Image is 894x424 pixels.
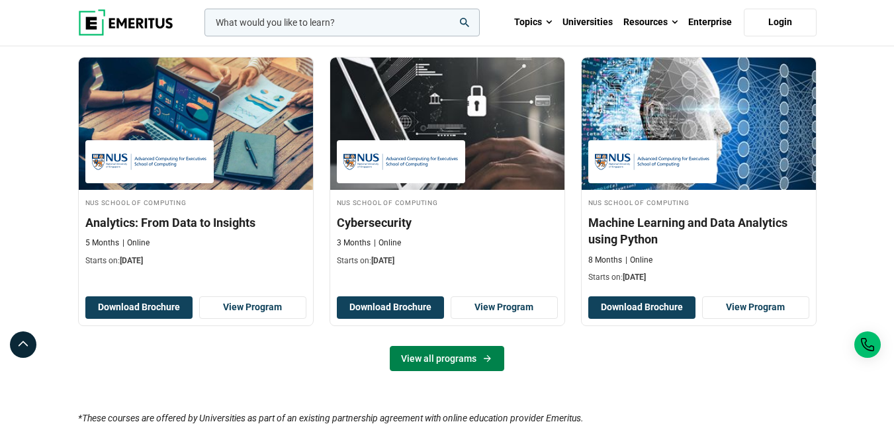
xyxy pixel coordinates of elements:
[623,273,646,282] span: [DATE]
[79,58,313,190] img: Analytics: From Data to Insights | Online Business Analytics Course
[625,255,652,266] p: Online
[85,214,306,231] h3: Analytics: From Data to Insights
[85,296,193,319] button: Download Brochure
[85,237,119,249] p: 5 Months
[390,346,504,371] a: View all programs
[330,58,564,273] a: Cybersecurity Course by NUS School of Computing - September 30, 2025 NUS School of Computing NUS ...
[337,196,558,208] h4: NUS School of Computing
[199,296,306,319] a: View Program
[588,196,809,208] h4: NUS School of Computing
[337,237,371,249] p: 3 Months
[78,413,584,423] i: *These courses are offered by Universities as part of an existing partnership agreement with onli...
[588,296,695,319] button: Download Brochure
[744,9,817,36] a: Login
[337,296,444,319] button: Download Brochure
[588,272,809,283] p: Starts on:
[204,9,480,36] input: woocommerce-product-search-field-0
[702,296,809,319] a: View Program
[122,237,150,249] p: Online
[79,58,313,273] a: Business Analytics Course by NUS School of Computing - September 30, 2025 NUS School of Computing...
[85,255,306,267] p: Starts on:
[451,296,558,319] a: View Program
[343,147,459,177] img: NUS School of Computing
[588,255,622,266] p: 8 Months
[588,214,809,247] h3: Machine Learning and Data Analytics using Python
[85,196,306,208] h4: NUS School of Computing
[120,256,143,265] span: [DATE]
[374,237,401,249] p: Online
[582,58,816,190] img: Machine Learning and Data Analytics using Python | Online AI and Machine Learning Course
[337,214,558,231] h3: Cybersecurity
[92,147,207,177] img: NUS School of Computing
[330,58,564,190] img: Cybersecurity | Online Cybersecurity Course
[337,255,558,267] p: Starts on:
[595,147,710,177] img: NUS School of Computing
[371,256,394,265] span: [DATE]
[582,58,816,290] a: AI and Machine Learning Course by NUS School of Computing - September 30, 2025 NUS School of Comp...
